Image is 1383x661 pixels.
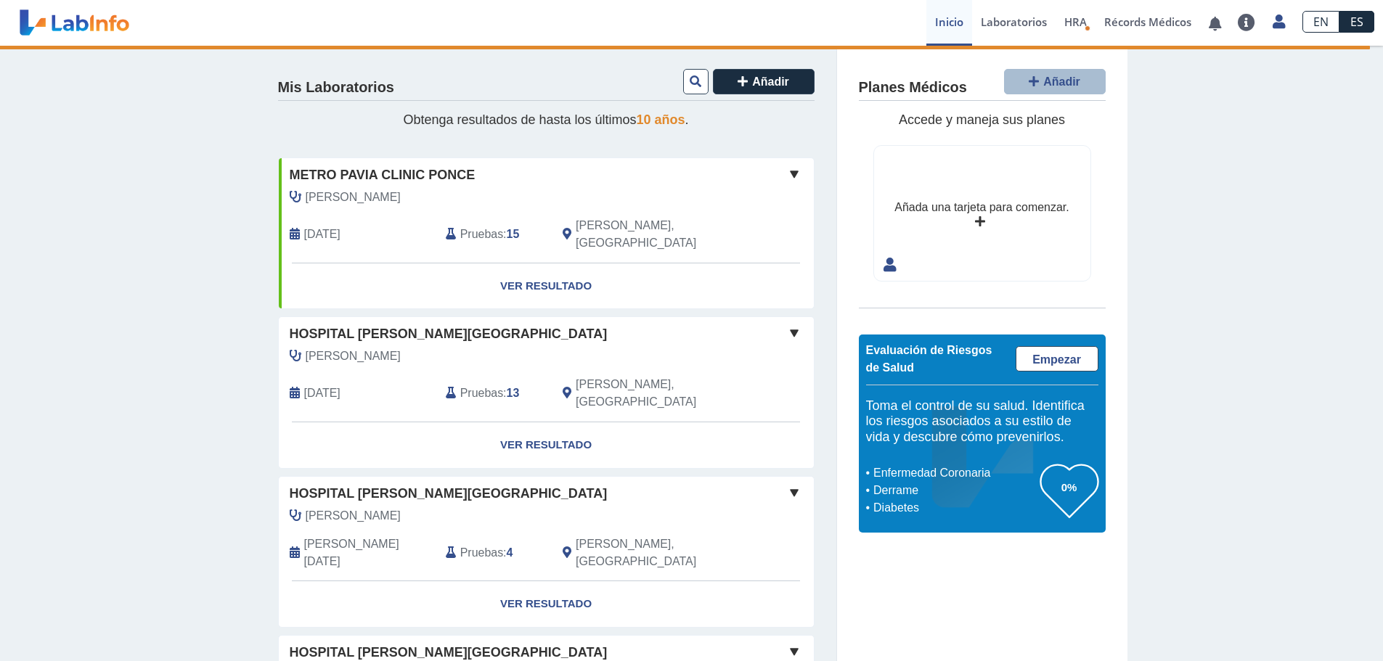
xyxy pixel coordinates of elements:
span: Obtenga resultados de hasta los últimos . [403,112,688,127]
button: Añadir [1004,69,1106,94]
span: Evaluación de Riesgos de Salud [866,344,992,374]
span: Accede y maneja sus planes [899,112,1065,127]
span: Empezar [1032,353,1081,366]
button: Añadir [713,69,815,94]
span: Ponce, PR [576,376,736,411]
h4: Planes Médicos [859,79,967,97]
span: Diaz Baez, Nadja [306,189,401,206]
span: HRA [1064,15,1087,29]
li: Enfermedad Coronaria [870,464,1040,482]
span: Hospital [PERSON_NAME][GEOGRAPHIC_DATA] [290,484,608,504]
a: Empezar [1016,346,1098,371]
span: Pruebas [460,385,503,402]
h5: Toma el control de su salud. Identifica los riesgos asociados a su estilo de vida y descubre cómo... [866,398,1098,446]
h3: 0% [1040,478,1098,496]
h4: Mis Laboratorios [278,79,394,97]
iframe: Help widget launcher [1254,604,1367,645]
span: Ponce, PR [576,217,736,252]
div: : [435,217,552,252]
span: 10 años [637,112,685,127]
span: 2025-01-24 [304,535,435,570]
span: Pruebas [460,226,503,243]
a: ES [1339,11,1374,33]
a: EN [1302,11,1339,33]
div: : [435,535,552,570]
li: Derrame [870,482,1040,499]
div: Añada una tarjeta para comenzar. [894,199,1069,216]
span: Munoz Saldana, Emilly [306,507,401,525]
span: 2025-08-09 [304,226,340,243]
b: 4 [507,546,513,559]
span: Diaz Baez, Nadja [306,348,401,365]
span: Ponce, PR [576,535,736,570]
li: Diabetes [870,499,1040,517]
span: Metro Pavia Clinic Ponce [290,165,476,185]
b: 15 [507,228,520,240]
a: Ver Resultado [279,422,814,468]
b: 13 [507,387,520,399]
span: Pruebas [460,544,503,562]
a: Ver Resultado [279,263,814,309]
a: Ver Resultado [279,581,814,627]
span: 2025-04-05 [304,385,340,402]
span: Añadir [752,75,789,88]
div: : [435,376,552,411]
span: Hospital [PERSON_NAME][GEOGRAPHIC_DATA] [290,324,608,344]
span: Añadir [1043,75,1080,88]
